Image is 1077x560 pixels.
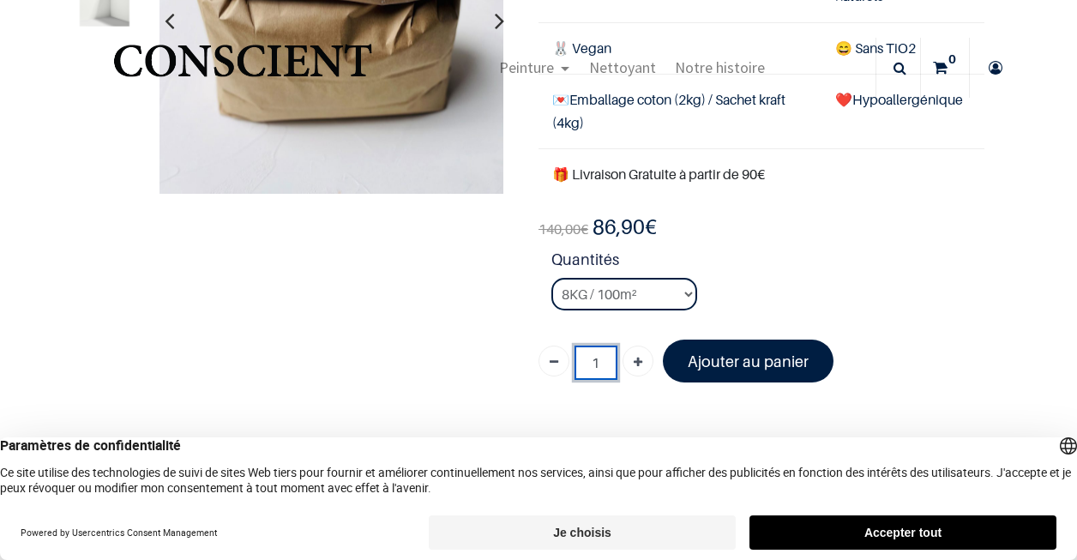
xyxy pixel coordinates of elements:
a: 0 [921,38,969,98]
span: Notre histoire [675,57,765,77]
span: 140,00 [538,220,581,238]
span: € [538,220,588,238]
a: Logo of Conscient [110,34,375,102]
img: Conscient [110,34,375,102]
sup: 0 [944,51,960,68]
font: Ajouter au panier [688,352,809,370]
a: Ajouter au panier [663,340,833,382]
td: ❤️Hypoallergénique [821,74,984,148]
a: Supprimer [538,346,569,376]
td: Emballage coton (2kg) / Sachet kraft (4kg) [538,74,821,148]
a: Peinture [490,38,580,98]
button: Open chat widget [15,15,66,66]
a: Ajouter [623,346,653,376]
span: Nettoyant [589,57,656,77]
strong: Quantités [551,248,984,278]
font: 🎁 Livraison Gratuite à partir de 90€ [552,166,765,183]
b: € [593,214,657,239]
span: Peinture [499,57,554,77]
span: 💌 [552,91,569,108]
span: 86,90 [593,214,645,239]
